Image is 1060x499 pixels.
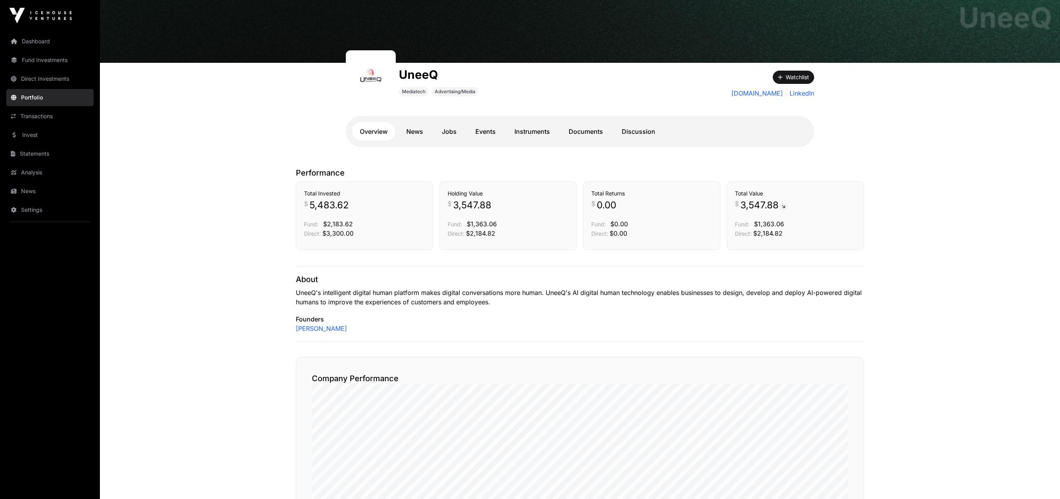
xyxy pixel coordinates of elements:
a: Analysis [6,164,94,181]
a: Invest [6,126,94,144]
span: 5,483.62 [309,199,349,211]
span: $ [591,199,595,208]
button: Watchlist [773,71,814,84]
span: 3,547.88 [740,199,788,211]
span: $0.00 [610,229,627,237]
span: Direct: [735,230,752,237]
a: Documents [561,122,611,141]
span: Advertising/Media [435,89,475,95]
a: Discussion [614,122,663,141]
nav: Tabs [352,122,808,141]
p: About [296,274,864,285]
img: images.jpeg [350,54,392,96]
span: $1,363.06 [467,220,497,228]
span: Fund: [304,221,318,227]
span: $ [448,199,452,208]
p: UneeQ's intelligent digital human platform makes digital conversations more human. UneeQ's AI dig... [296,288,864,307]
span: Fund: [591,221,606,227]
span: $2,183.62 [323,220,353,228]
a: Statements [6,145,94,162]
a: Portfolio [6,89,94,106]
span: $1,363.06 [754,220,784,228]
h1: UneeQ [959,4,1052,32]
iframe: Chat Widget [1021,462,1060,499]
span: 0.00 [597,199,616,211]
span: 3,547.88 [453,199,491,211]
h3: Total Value [735,190,856,197]
span: Direct: [591,230,608,237]
a: Fund Investments [6,51,94,69]
a: Events [468,122,503,141]
p: Performance [296,167,864,178]
span: $0.00 [610,220,628,228]
h3: Total Invested [304,190,425,197]
span: $ [304,199,308,208]
a: Transactions [6,108,94,125]
a: [PERSON_NAME] [296,324,347,333]
span: $3,300.00 [322,229,354,237]
a: LinkedIn [786,89,814,98]
a: News [398,122,431,141]
a: Direct Investments [6,70,94,87]
p: Founders [296,314,864,324]
a: Instruments [507,122,558,141]
h3: Holding Value [448,190,569,197]
span: Fund: [735,221,749,227]
a: News [6,183,94,200]
h3: Total Returns [591,190,712,197]
span: Fund: [448,221,462,227]
a: Jobs [434,122,464,141]
span: Mediatech [402,89,425,95]
a: [DOMAIN_NAME] [731,89,783,98]
span: Direct: [304,230,321,237]
a: Settings [6,201,94,218]
a: Dashboard [6,33,94,50]
span: Direct: [448,230,464,237]
span: $2,184.82 [753,229,783,237]
img: Icehouse Ventures Logo [9,8,72,23]
h2: Company Performance [312,373,848,384]
span: $2,184.82 [466,229,495,237]
h1: UneeQ [399,67,478,82]
span: $ [735,199,739,208]
a: Overview [352,122,395,141]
